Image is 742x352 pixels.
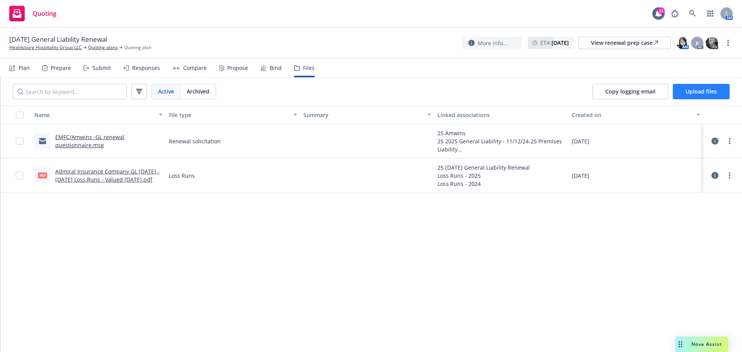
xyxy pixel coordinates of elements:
[32,10,56,17] span: Quoting
[92,65,111,71] div: Submit
[55,133,124,149] a: EMFC/Amwins -GL renewal questionnaire.msg
[9,44,82,51] a: Healdsburg Hospitality Group LLC
[725,171,734,180] a: more
[703,6,718,21] a: Switch app
[572,111,692,119] div: Created on
[676,337,728,352] button: Nova Assist
[19,65,30,71] div: Plan
[270,65,282,71] div: Bind
[685,6,700,21] a: Search
[686,88,717,95] span: Upload files
[437,129,566,137] div: 25 Amwins
[591,37,658,49] div: View renewal prep case
[55,168,160,183] a: Admiral Insurance Company GL [DATE] - [DATE] Loss Runs - Valued [DATE].pdf
[31,105,166,124] button: Name
[34,111,154,119] div: Name
[38,172,47,178] span: pdf
[187,87,209,95] span: Archived
[572,137,589,145] span: [DATE]
[437,111,566,119] div: Linked associations
[569,105,703,124] button: Created on
[723,38,733,48] a: more
[132,65,160,71] div: Responses
[16,137,24,145] input: Toggle Row Selected
[437,163,530,172] div: 25 [DATE] General Liability Renewal
[478,39,507,47] span: More info...
[434,105,569,124] button: Linked associations
[124,44,151,51] span: Quoting plan
[183,65,207,71] div: Compare
[169,137,221,145] span: Renewal solicitation
[676,337,685,352] div: Drag to move
[303,111,423,119] div: Summary
[166,105,300,124] button: File type
[169,172,195,180] span: Loss Runs
[462,37,522,49] button: More info...
[572,172,589,180] span: [DATE]
[676,37,689,49] img: photo
[706,37,718,49] img: photo
[158,87,174,95] span: Active
[658,7,665,14] div: 11
[169,111,289,119] div: File type
[300,105,435,124] button: Summary
[667,6,682,21] a: Report a Bug
[605,88,655,95] span: Copy logging email
[9,35,107,44] span: [DATE] General Liability Renewal
[540,39,569,47] span: ETA :
[673,84,730,99] button: Upload files
[16,111,24,119] input: Select all
[437,137,566,153] div: 25 2025 General Liability - 11/12/24-25 Premises Liability
[551,39,569,46] strong: [DATE]
[227,65,248,71] div: Propose
[725,136,734,146] a: more
[691,341,722,347] span: Nova Assist
[16,172,24,179] input: Toggle Row Selected
[51,65,71,71] div: Prepare
[88,44,118,51] a: Quoting plans
[437,180,530,188] div: Loss Runs - 2024
[578,37,671,49] a: View renewal prep case
[6,3,60,24] a: Quoting
[696,39,699,47] span: K
[303,65,315,71] div: Files
[592,84,668,99] button: Copy logging email
[13,84,127,99] input: Search by keyword...
[437,172,530,180] div: Loss Runs - 2025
